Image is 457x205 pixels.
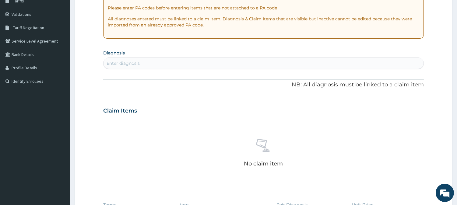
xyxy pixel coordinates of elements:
[108,16,419,28] p: All diagnoses entered must be linked to a claim item. Diagnosis & Claim Items that are visible bu...
[11,30,25,46] img: d_794563401_company_1708531726252_794563401
[103,81,424,89] p: NB: All diagnosis must be linked to a claim item
[103,50,125,56] label: Diagnosis
[32,34,102,42] div: Chat with us now
[13,25,44,30] span: Tariff Negotiation
[103,108,137,114] h3: Claim Items
[244,161,283,167] p: No claim item
[3,139,116,160] textarea: Type your message and hit 'Enter'
[107,60,140,66] div: Enter diagnosis
[100,3,114,18] div: Minimize live chat window
[108,5,419,11] p: Please enter PA codes before entering items that are not attached to a PA code
[35,63,84,124] span: We're online!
